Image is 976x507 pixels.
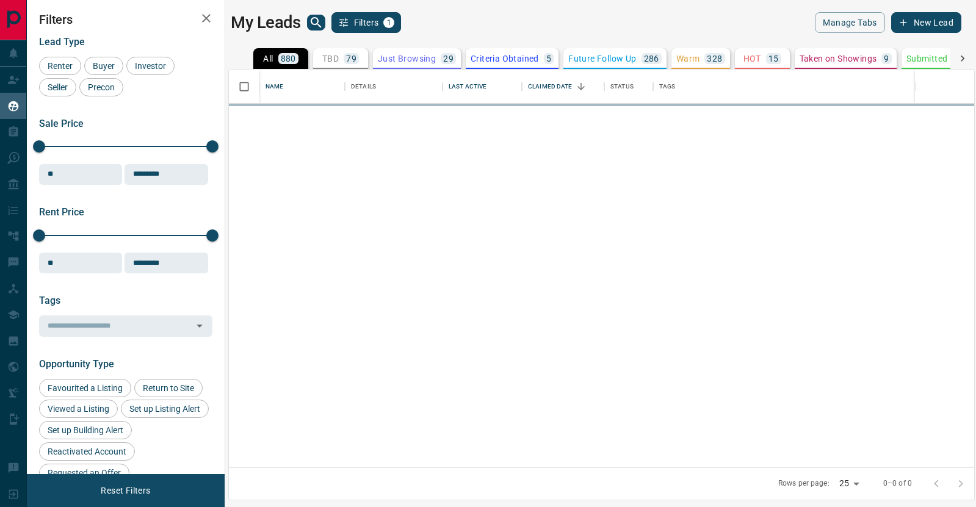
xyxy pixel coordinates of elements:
[39,118,84,129] span: Sale Price
[644,54,659,63] p: 286
[263,54,273,63] p: All
[126,57,175,75] div: Investor
[266,70,284,104] div: Name
[443,70,522,104] div: Last Active
[768,54,779,63] p: 15
[345,70,443,104] div: Details
[351,70,376,104] div: Details
[39,464,129,482] div: Requested an Offer
[139,383,198,393] span: Return to Site
[906,54,971,63] p: Submitted Offer
[39,206,84,218] span: Rent Price
[546,54,551,63] p: 5
[43,425,128,435] span: Set up Building Alert
[346,54,356,63] p: 79
[307,15,325,31] button: search button
[43,404,114,414] span: Viewed a Listing
[79,78,123,96] div: Precon
[84,82,119,92] span: Precon
[39,295,60,306] span: Tags
[883,478,912,489] p: 0–0 of 0
[331,12,402,33] button: Filters1
[815,12,884,33] button: Manage Tabs
[707,54,722,63] p: 328
[39,379,131,397] div: Favourited a Listing
[322,54,339,63] p: TBD
[125,404,204,414] span: Set up Listing Alert
[281,54,296,63] p: 880
[528,70,573,104] div: Claimed Date
[43,447,131,456] span: Reactivated Account
[385,18,393,27] span: 1
[39,400,118,418] div: Viewed a Listing
[191,317,208,334] button: Open
[89,61,119,71] span: Buyer
[93,480,158,501] button: Reset Filters
[443,54,454,63] p: 29
[43,61,77,71] span: Renter
[39,421,132,439] div: Set up Building Alert
[778,478,830,489] p: Rows per page:
[891,12,961,33] button: New Lead
[568,54,636,63] p: Future Follow Up
[43,468,125,478] span: Requested an Offer
[471,54,539,63] p: Criteria Obtained
[610,70,634,104] div: Status
[121,400,209,418] div: Set up Listing Alert
[39,36,85,48] span: Lead Type
[604,70,653,104] div: Status
[39,442,135,461] div: Reactivated Account
[659,70,676,104] div: Tags
[378,54,436,63] p: Just Browsing
[834,475,864,492] div: 25
[43,383,127,393] span: Favourited a Listing
[39,358,114,370] span: Opportunity Type
[449,70,486,104] div: Last Active
[134,379,203,397] div: Return to Site
[259,70,345,104] div: Name
[231,13,301,32] h1: My Leads
[522,70,604,104] div: Claimed Date
[39,78,76,96] div: Seller
[39,57,81,75] div: Renter
[800,54,877,63] p: Taken on Showings
[884,54,889,63] p: 9
[43,82,72,92] span: Seller
[743,54,761,63] p: HOT
[84,57,123,75] div: Buyer
[573,78,590,95] button: Sort
[653,70,916,104] div: Tags
[131,61,170,71] span: Investor
[676,54,700,63] p: Warm
[39,12,212,27] h2: Filters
